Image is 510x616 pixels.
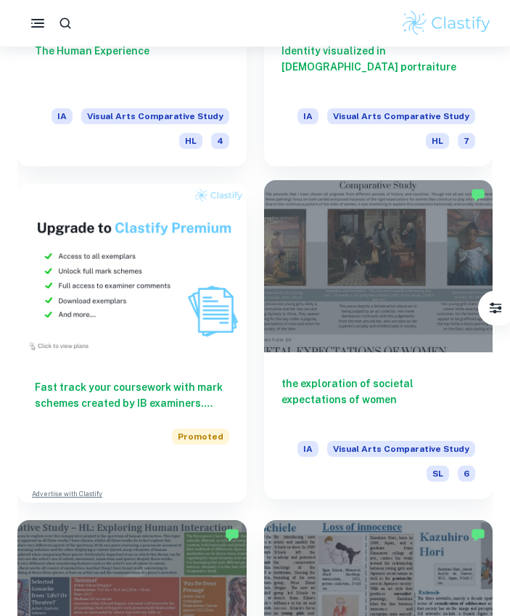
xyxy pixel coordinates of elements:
[471,187,485,202] img: Marked
[172,429,229,445] span: Promoted
[458,466,475,482] span: 6
[179,133,202,149] span: HL
[52,108,73,124] span: IA
[297,441,318,457] span: IA
[225,527,239,542] img: Marked
[471,527,485,542] img: Marked
[281,376,476,423] h6: the exploration of societal expectations of women
[81,108,229,124] span: Visual Arts Comparative Study
[35,379,229,411] h6: Fast track your coursework with mark schemes created by IB examiners. Upgrade now
[327,441,475,457] span: Visual Arts Comparative Study
[17,184,247,356] img: Thumbnail
[426,133,449,149] span: HL
[297,108,318,124] span: IA
[211,133,229,149] span: 4
[327,108,475,124] span: Visual Arts Comparative Study
[481,293,510,323] button: Filter
[35,43,229,91] h6: The Human Experience
[264,184,493,503] a: the exploration of societal expectations of womenIAVisual Arts Comparative StudySL6
[458,133,475,149] span: 7
[281,43,476,91] h6: Identity visualized in [DEMOGRAPHIC_DATA] portraiture
[427,466,449,482] span: SL
[400,9,493,38] img: Clastify logo
[32,489,102,499] a: Advertise with Clastify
